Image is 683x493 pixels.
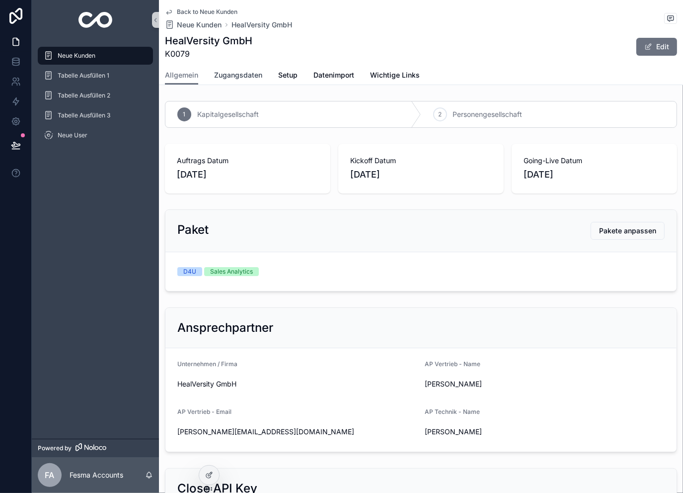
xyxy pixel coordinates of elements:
[425,379,541,389] span: [PERSON_NAME]
[453,109,523,119] span: Personengesellschaft
[425,360,481,368] span: AP Vertrieb - Name
[177,427,417,437] span: [PERSON_NAME][EMAIL_ADDRESS][DOMAIN_NAME]
[438,110,442,118] span: 2
[370,66,420,86] a: Wichtige Links
[165,66,198,85] a: Allgemein
[58,131,87,139] span: Neue User
[231,20,292,30] a: HealVersity GmbH
[177,379,417,389] span: HealVersity GmbH
[70,470,123,480] p: Fesma Accounts
[425,408,480,415] span: AP Technik - Name
[165,70,198,80] span: Allgemein
[313,70,354,80] span: Datenimport
[370,70,420,80] span: Wichtige Links
[278,70,298,80] span: Setup
[197,109,259,119] span: Kapitalgesellschaft
[38,106,153,124] a: Tabelle Ausfüllen 3
[177,408,231,415] span: AP Vertrieb - Email
[58,72,109,80] span: Tabelle Ausfüllen 1
[177,8,237,16] span: Back to Neue Kunden
[58,111,110,119] span: Tabelle Ausfüllen 3
[165,20,222,30] a: Neue Kunden
[524,156,665,166] span: Going-Live Datum
[38,87,153,104] a: Tabelle Ausfüllen 2
[38,47,153,65] a: Neue Kunden
[278,66,298,86] a: Setup
[214,66,262,86] a: Zugangsdaten
[210,267,253,276] div: Sales Analytics
[177,20,222,30] span: Neue Kunden
[591,222,665,240] button: Pakete anpassen
[45,469,55,481] span: FA
[165,48,252,60] span: K0079
[177,222,209,238] h2: Paket
[350,168,492,182] span: [DATE]
[38,126,153,144] a: Neue User
[177,320,273,336] h2: Ansprechpartner
[177,168,318,182] span: [DATE]
[58,92,110,99] span: Tabelle Ausfüllen 2
[177,360,237,368] span: Unternehmen / Firma
[177,156,318,166] span: Auftrags Datum
[425,427,541,437] span: [PERSON_NAME]
[599,226,656,236] span: Pakete anpassen
[58,52,95,60] span: Neue Kunden
[214,70,262,80] span: Zugangsdaten
[78,12,113,28] img: App logo
[38,444,72,452] span: Powered by
[183,110,186,118] span: 1
[38,67,153,85] a: Tabelle Ausfüllen 1
[524,168,665,182] span: [DATE]
[313,66,354,86] a: Datenimport
[183,267,196,276] div: D4U
[165,34,252,48] h1: HealVersity GmbH
[32,439,159,457] a: Powered by
[165,8,237,16] a: Back to Neue Kunden
[636,38,677,56] button: Edit
[350,156,492,166] span: Kickoff Datum
[32,40,159,157] div: scrollable content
